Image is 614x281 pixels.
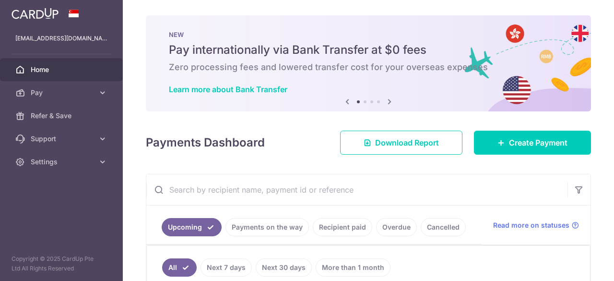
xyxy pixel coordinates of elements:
[225,218,309,236] a: Payments on the way
[376,218,417,236] a: Overdue
[421,218,466,236] a: Cancelled
[201,258,252,277] a: Next 7 days
[169,61,568,73] h6: Zero processing fees and lowered transfer cost for your overseas expenses
[169,42,568,58] h5: Pay internationally via Bank Transfer at $0 fees
[493,220,569,230] span: Read more on statuses
[31,65,94,74] span: Home
[31,88,94,98] span: Pay
[146,15,591,111] img: Bank transfer banner
[316,258,390,277] a: More than 1 month
[15,34,107,43] p: [EMAIL_ADDRESS][DOMAIN_NAME]
[493,220,579,230] a: Read more on statuses
[31,134,94,144] span: Support
[169,31,568,38] p: NEW
[12,8,59,19] img: CardUp
[31,111,94,121] span: Refer & Save
[146,174,567,205] input: Search by recipient name, payment id or reference
[31,157,94,167] span: Settings
[169,85,287,94] a: Learn more about Bank Transfer
[375,137,439,148] span: Download Report
[509,137,567,148] span: Create Payment
[313,218,372,236] a: Recipient paid
[474,131,591,155] a: Create Payment
[146,134,265,151] h4: Payments Dashboard
[256,258,312,277] a: Next 30 days
[340,131,462,155] a: Download Report
[162,218,222,236] a: Upcoming
[162,258,197,277] a: All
